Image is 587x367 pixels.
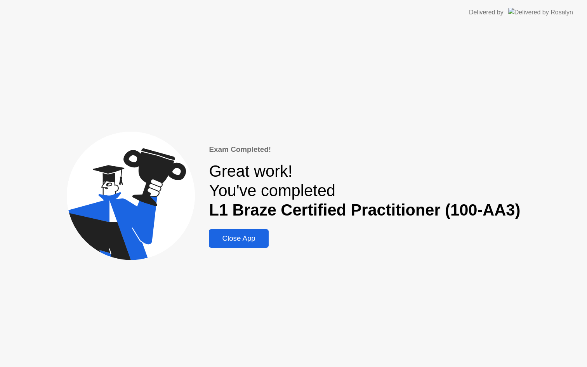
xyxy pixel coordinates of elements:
[469,8,504,17] div: Delivered by
[209,162,520,220] div: Great work! You've completed
[211,234,266,243] div: Close App
[209,229,268,248] button: Close App
[209,144,520,155] div: Exam Completed!
[209,201,520,219] b: L1 Braze Certified Practitioner (100-AA3)
[508,8,573,17] img: Delivered by Rosalyn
